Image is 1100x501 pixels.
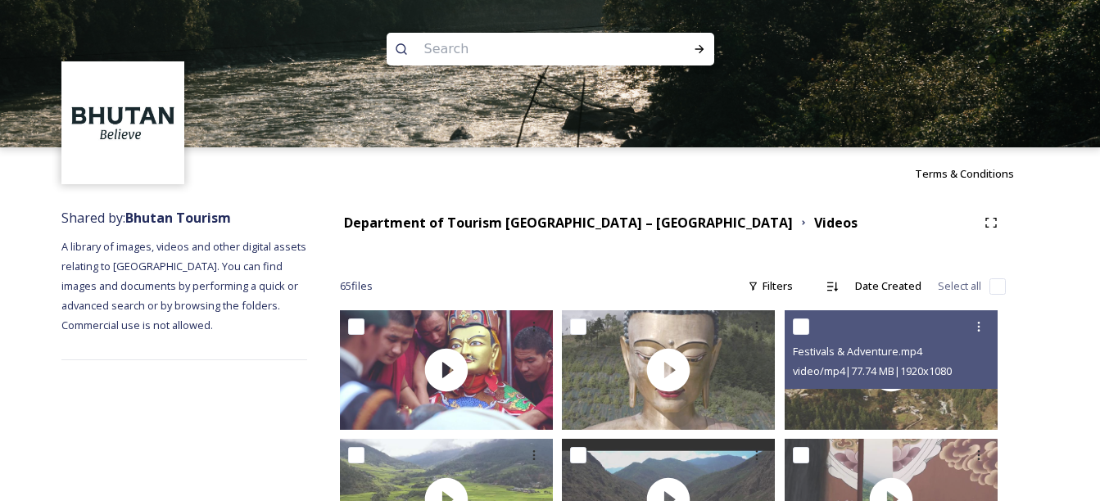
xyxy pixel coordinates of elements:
[562,310,775,430] img: thumbnail
[915,166,1014,181] span: Terms & Conditions
[793,363,952,378] span: video/mp4 | 77.74 MB | 1920 x 1080
[340,278,373,294] span: 65 file s
[915,164,1039,183] a: Terms & Conditions
[740,270,801,302] div: Filters
[344,214,793,232] strong: Department of Tourism [GEOGRAPHIC_DATA] – [GEOGRAPHIC_DATA]
[938,278,981,294] span: Select all
[847,270,930,302] div: Date Created
[64,64,183,183] img: BT_Logo_BB_Lockup_CMYK_High%2520Res.jpg
[340,310,553,430] img: thumbnail
[125,209,231,227] strong: Bhutan Tourism
[61,209,231,227] span: Shared by:
[61,239,309,332] span: A library of images, videos and other digital assets relating to [GEOGRAPHIC_DATA]. You can find ...
[793,344,922,359] span: Festivals & Adventure.mp4
[814,214,858,232] strong: Videos
[416,31,641,67] input: Search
